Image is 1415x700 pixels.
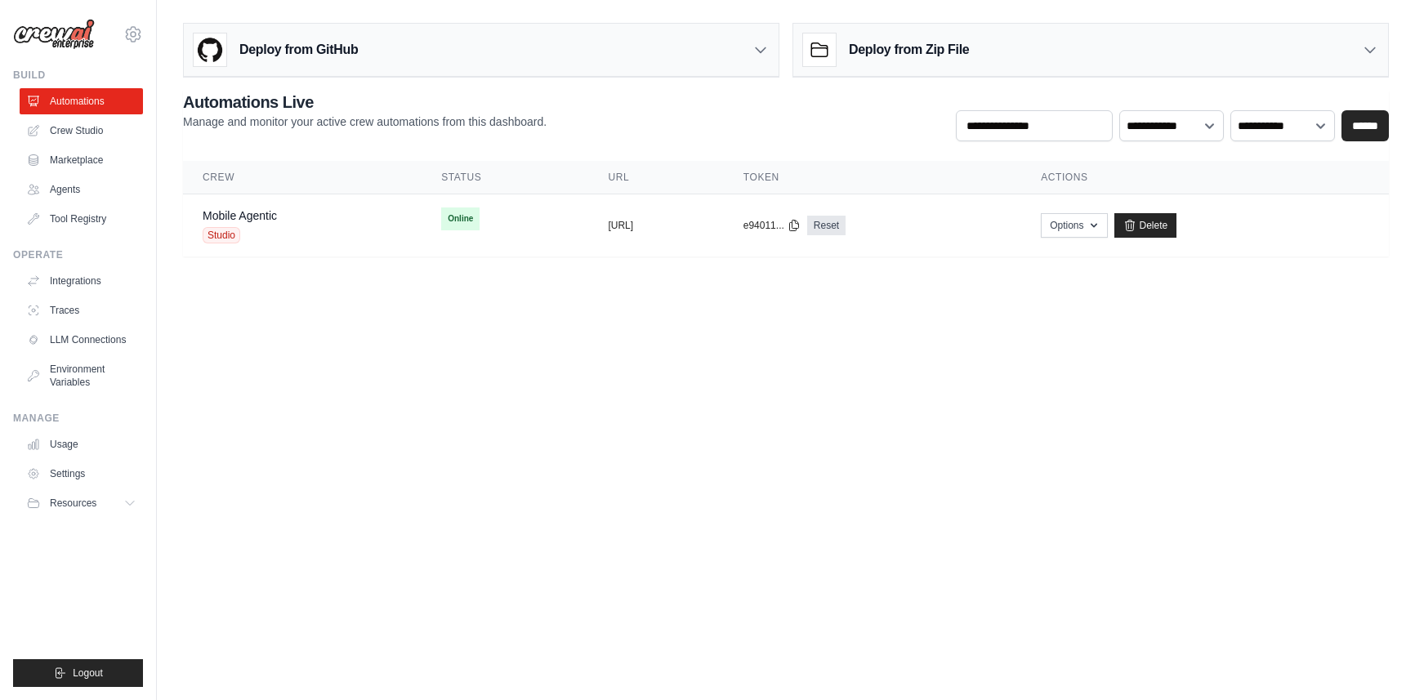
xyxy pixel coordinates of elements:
a: Reset [807,216,846,235]
h2: Automations Live [183,91,547,114]
a: Settings [20,461,143,487]
th: Status [422,161,588,194]
th: Actions [1021,161,1389,194]
div: Build [13,69,143,82]
a: Environment Variables [20,356,143,395]
div: Operate [13,248,143,261]
a: Automations [20,88,143,114]
a: LLM Connections [20,327,143,353]
span: Logout [73,667,103,680]
h3: Deploy from GitHub [239,40,358,60]
button: e94011... [743,219,801,232]
p: Manage and monitor your active crew automations from this dashboard. [183,114,547,130]
a: Tool Registry [20,206,143,232]
img: Logo [13,19,95,50]
h3: Deploy from Zip File [849,40,969,60]
a: Integrations [20,268,143,294]
a: Agents [20,176,143,203]
a: Delete [1114,213,1177,238]
button: Resources [20,490,143,516]
button: Logout [13,659,143,687]
img: GitHub Logo [194,33,226,66]
a: Marketplace [20,147,143,173]
span: Studio [203,227,240,243]
a: Traces [20,297,143,323]
button: Options [1041,213,1107,238]
span: Resources [50,497,96,510]
th: URL [588,161,723,194]
th: Token [724,161,1021,194]
a: Usage [20,431,143,457]
div: Manage [13,412,143,425]
a: Mobile Agentic [203,209,277,222]
span: Online [441,207,480,230]
a: Crew Studio [20,118,143,144]
th: Crew [183,161,422,194]
iframe: Chat Widget [1333,622,1415,700]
